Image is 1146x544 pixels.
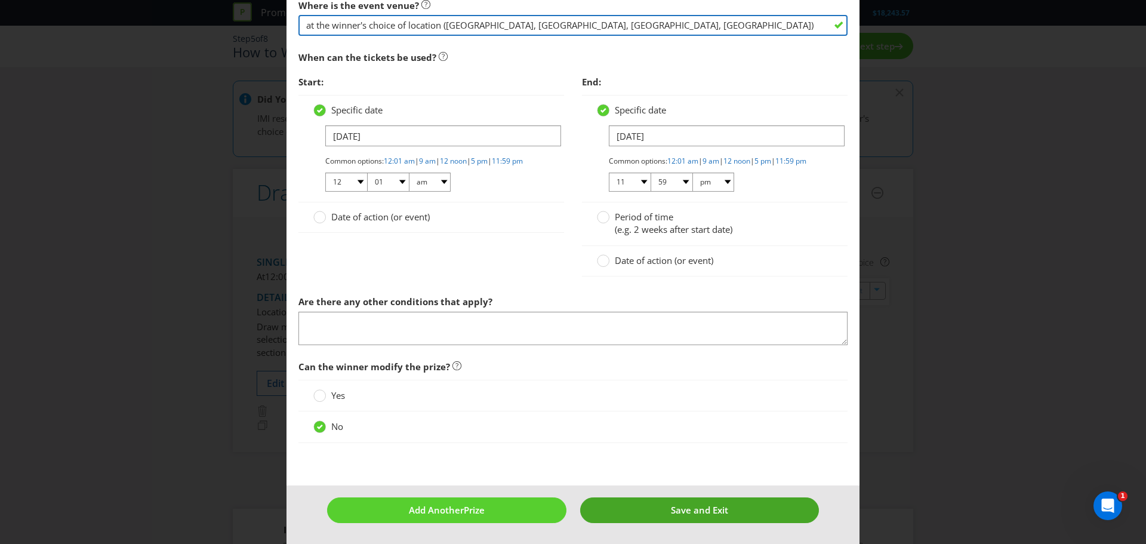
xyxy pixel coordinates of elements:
a: 11:59 pm [775,156,806,166]
a: 11:59 pm [492,156,523,166]
span: Date of action (or event) [615,254,713,266]
span: 1 [1118,491,1127,501]
span: Date of action (or event) [331,211,430,223]
a: 5 pm [471,156,488,166]
span: Can the winner modify the prize? [298,361,450,373]
span: No [331,420,343,432]
span: End: [582,76,601,88]
button: Save and Exit [580,497,820,523]
input: the Plaza Ballroom, Regent Theatre, Melbourne [298,15,848,36]
span: | [750,156,754,166]
input: DD/MM/YY [325,125,561,146]
a: 5 pm [754,156,771,166]
a: 12:01 am [384,156,415,166]
span: Add Another [409,504,464,516]
a: 12 noon [723,156,750,166]
span: | [698,156,703,166]
span: (e.g. 2 weeks after start date) [615,223,732,235]
span: Specific date [331,104,383,116]
button: Add AnotherPrize [327,497,566,523]
span: Period of time [615,211,673,223]
a: 9 am [419,156,436,166]
a: 12:01 am [667,156,698,166]
a: 12 noon [440,156,467,166]
span: Common options: [325,156,384,166]
iframe: Intercom live chat [1093,491,1122,520]
span: | [719,156,723,166]
span: Are there any other conditions that apply? [298,296,492,308]
a: 9 am [703,156,719,166]
span: | [436,156,440,166]
span: Yes [331,389,345,401]
span: Specific date [615,104,666,116]
span: Start: [298,76,324,88]
span: Prize [464,504,485,516]
input: DD/MM/YY [609,125,845,146]
span: When can the tickets be used? [298,51,436,63]
span: Common options: [609,156,667,166]
span: | [771,156,775,166]
span: | [415,156,419,166]
span: | [467,156,471,166]
span: Save and Exit [671,504,728,516]
span: | [488,156,492,166]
